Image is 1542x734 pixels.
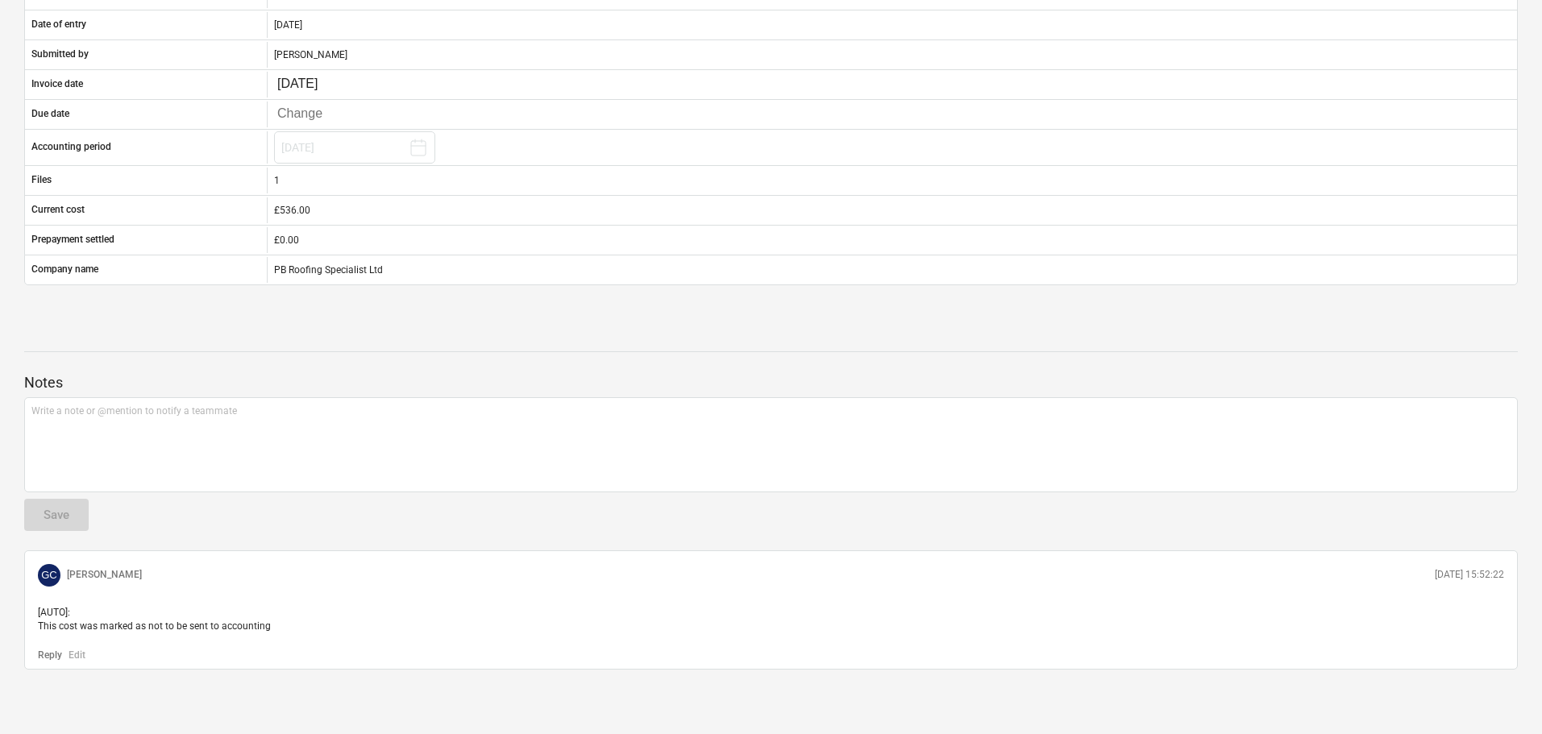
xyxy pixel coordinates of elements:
[267,42,1517,68] div: [PERSON_NAME]
[31,203,85,217] p: Current cost
[1435,568,1504,582] p: [DATE] 15:52:22
[274,234,1511,246] div: £0.00
[31,48,89,61] p: Submitted by
[24,373,1518,392] p: Notes
[31,173,52,187] p: Files
[31,140,111,154] p: Accounting period
[267,12,1517,38] div: [DATE]
[267,257,1517,283] div: PB Roofing Specialist Ltd
[31,107,69,121] p: Due date
[38,607,271,632] span: [AUTO]: This cost was marked as not to be sent to accounting
[31,77,83,91] p: Invoice date
[274,131,435,164] button: [DATE]
[67,568,142,582] p: [PERSON_NAME]
[274,205,1511,216] div: £536.00
[38,649,62,662] button: Reply
[38,564,60,587] div: Grant Collins
[267,168,1517,193] div: 1
[274,73,350,96] input: Change
[31,233,114,247] p: Prepayment settled
[31,263,98,276] p: Company name
[41,569,57,581] span: GC
[31,18,86,31] p: Date of entry
[1461,657,1542,734] iframe: Chat Widget
[274,103,350,126] input: Change
[69,649,85,662] button: Edit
